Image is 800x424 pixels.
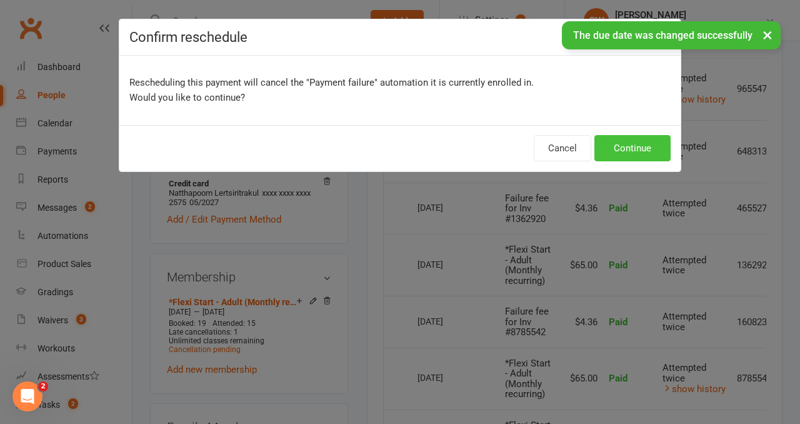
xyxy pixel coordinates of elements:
iframe: Intercom live chat [12,381,42,411]
button: Continue [594,135,671,161]
p: Rescheduling this payment will cancel the "Payment failure" automation it is currently enrolled i... [129,75,671,105]
button: Cancel [534,135,591,161]
button: × [756,21,779,48]
div: The due date was changed successfully [562,21,781,49]
span: 2 [38,381,48,391]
